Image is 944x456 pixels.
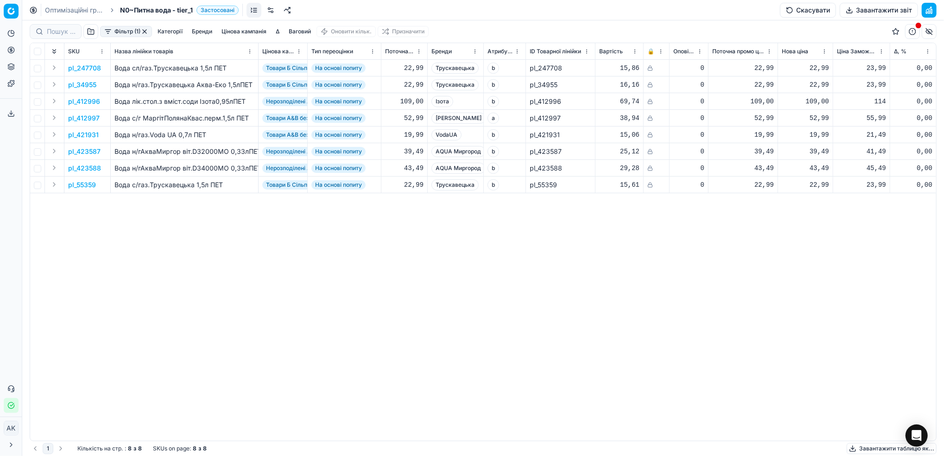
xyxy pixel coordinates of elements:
[311,63,366,73] span: На основі попиту
[488,146,499,157] span: b
[837,97,886,106] div: 114
[385,80,424,89] div: 22,99
[488,63,499,74] span: b
[837,63,886,73] div: 23,99
[712,130,774,139] div: 19,99
[385,97,424,106] div: 109,00
[114,80,254,89] div: Вода н/газ.Трускавецька Аква-Еко 1,5лПЕТ
[599,63,640,73] div: 15,86
[673,164,704,173] div: 0
[138,445,142,452] strong: 8
[311,97,366,106] span: На основі попиту
[599,48,623,55] span: Вартість
[30,443,41,454] button: Go to previous page
[837,130,886,139] div: 21,49
[114,164,254,173] div: Вода н/гАкваМиргор віт.D34000МО 0,33лПЕТ
[530,180,591,190] div: pl_55359
[837,147,886,156] div: 41,49
[311,114,366,123] span: На основі попиту
[431,129,462,140] span: VodaUA
[49,46,60,57] button: Expand all
[154,26,186,37] button: Категорії
[530,164,591,173] div: pl_423588
[530,147,591,156] div: pl_423587
[782,80,829,89] div: 22,99
[431,179,479,190] span: Трускавецька
[673,147,704,156] div: 0
[262,114,323,123] span: Товари А&B без КД
[599,147,640,156] div: 25,12
[68,164,101,173] p: pl_423588
[4,421,18,435] span: AK
[49,62,60,73] button: Expand
[311,147,366,156] span: На основі попиту
[272,26,283,37] button: Δ
[77,445,142,452] div: :
[712,164,774,173] div: 43,49
[196,6,239,15] span: Застосовані
[68,63,101,73] p: pl_247708
[218,26,270,37] button: Цінова кампанія
[488,179,499,190] span: b
[262,48,294,55] span: Цінова кампанія
[385,147,424,156] div: 39,49
[837,180,886,190] div: 23,99
[55,443,66,454] button: Go to next page
[385,63,424,73] div: 22,99
[894,130,932,139] div: 0,00
[385,48,414,55] span: Поточна ціна
[712,63,774,73] div: 22,99
[530,63,591,73] div: pl_247708
[203,445,207,452] strong: 8
[285,26,315,37] button: Ваговий
[385,180,424,190] div: 22,99
[153,445,191,452] span: SKUs on page :
[673,80,704,89] div: 0
[530,130,591,139] div: pl_421931
[262,97,350,106] span: Нерозподілені АБ за попитом
[68,48,80,55] span: SKU
[45,6,104,15] a: Оптимізаційні групи
[782,147,829,156] div: 39,49
[49,79,60,90] button: Expand
[311,130,366,139] span: На основі попиту
[782,180,829,190] div: 22,99
[128,445,132,452] strong: 8
[599,114,640,123] div: 38,94
[530,114,591,123] div: pl_412997
[431,146,485,157] span: AQUA Миргород
[68,114,100,123] p: pl_412997
[49,95,60,107] button: Expand
[114,63,254,73] div: Вода сл/газ.Трускавецька 1,5л ПЕТ
[673,180,704,190] div: 0
[385,114,424,123] div: 52,99
[49,179,60,190] button: Expand
[431,63,479,74] span: Трускавецька
[488,79,499,90] span: b
[431,163,485,174] span: AQUA Миргород
[77,445,123,452] span: Кількість на стр.
[840,3,918,18] button: Завантажити звіт
[530,80,591,89] div: pl_34955
[647,48,654,55] span: 🔒
[673,114,704,123] div: 0
[49,129,60,140] button: Expand
[311,80,366,89] span: На основі попиту
[49,162,60,173] button: Expand
[782,48,808,55] span: Нова ціна
[68,97,100,106] p: pl_412996
[837,80,886,89] div: 23,99
[712,97,774,106] div: 109,00
[894,97,932,106] div: 0,00
[311,164,366,173] span: На основі попиту
[100,26,152,37] button: Фільтр (1)
[188,26,216,37] button: Бренди
[599,80,640,89] div: 16,16
[712,114,774,123] div: 52,99
[133,445,136,452] strong: з
[114,180,254,190] div: Вода с/газ.Трускавецька 1,5л ПЕТ
[311,180,366,190] span: На основі попиту
[120,6,239,15] span: N0~Питна вода - tier_1Застосовані
[68,80,96,89] button: pl_34955
[262,147,350,156] span: Нерозподілені АБ за попитом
